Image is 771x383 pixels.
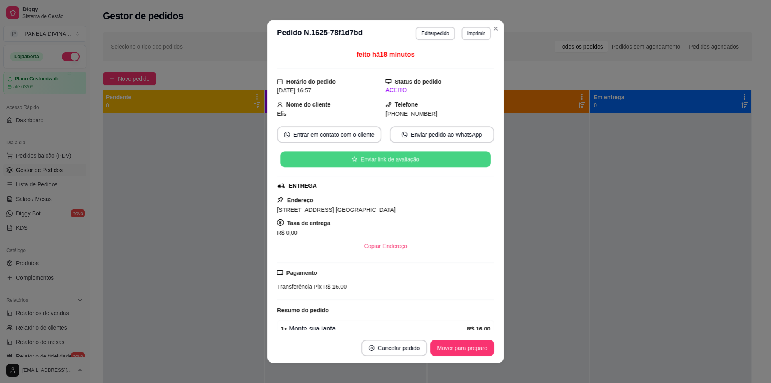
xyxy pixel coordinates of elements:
[277,126,381,143] button: whats-appEntrar em contato com o cliente
[281,324,467,334] div: Monte sua janta
[277,110,286,117] span: Elis
[287,220,330,226] strong: Taxa de entrega
[289,181,317,190] div: ENTREGA
[277,283,322,290] span: Transferência Pix
[361,340,427,356] button: close-circleCancelar pedido
[390,126,494,143] button: whats-appEnviar pedido ao WhatsApp
[277,196,284,203] span: pushpin
[286,269,317,276] strong: Pagamento
[369,345,374,351] span: close-circle
[357,238,414,254] button: Copiar Endereço
[385,102,391,107] span: phone
[385,78,391,84] span: desktop
[385,86,494,94] div: ACEITO
[277,87,311,94] span: [DATE] 16:57
[467,326,490,332] strong: R$ 16,00
[322,283,347,290] span: R$ 16,00
[277,229,297,236] span: R$ 0,00
[277,307,329,313] strong: Resumo do pedido
[277,27,363,40] h3: Pedido N. 1625-78f1d7bd
[286,78,335,85] strong: Horário do pedido
[430,340,494,356] button: Mover para preparo
[416,27,455,40] button: Editarpedido
[277,102,283,107] span: user
[280,151,491,167] button: starEnviar link de avaliação
[385,110,437,117] span: [PHONE_NUMBER]
[395,78,441,85] strong: Status do pedido
[461,27,491,40] button: Imprimir
[357,51,415,58] span: feito há 18 minutos
[277,78,283,84] span: calendar
[277,207,396,213] span: [STREET_ADDRESS] [GEOGRAPHIC_DATA]
[277,219,284,226] span: dollar
[402,132,407,137] span: whats-app
[284,132,290,137] span: whats-app
[277,270,283,275] span: credit-card
[281,326,287,332] strong: 1 x
[352,156,357,162] span: star
[395,101,418,108] strong: Telefone
[286,101,330,108] strong: Nome do cliente
[287,197,313,203] strong: Endereço
[489,22,502,35] button: Close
